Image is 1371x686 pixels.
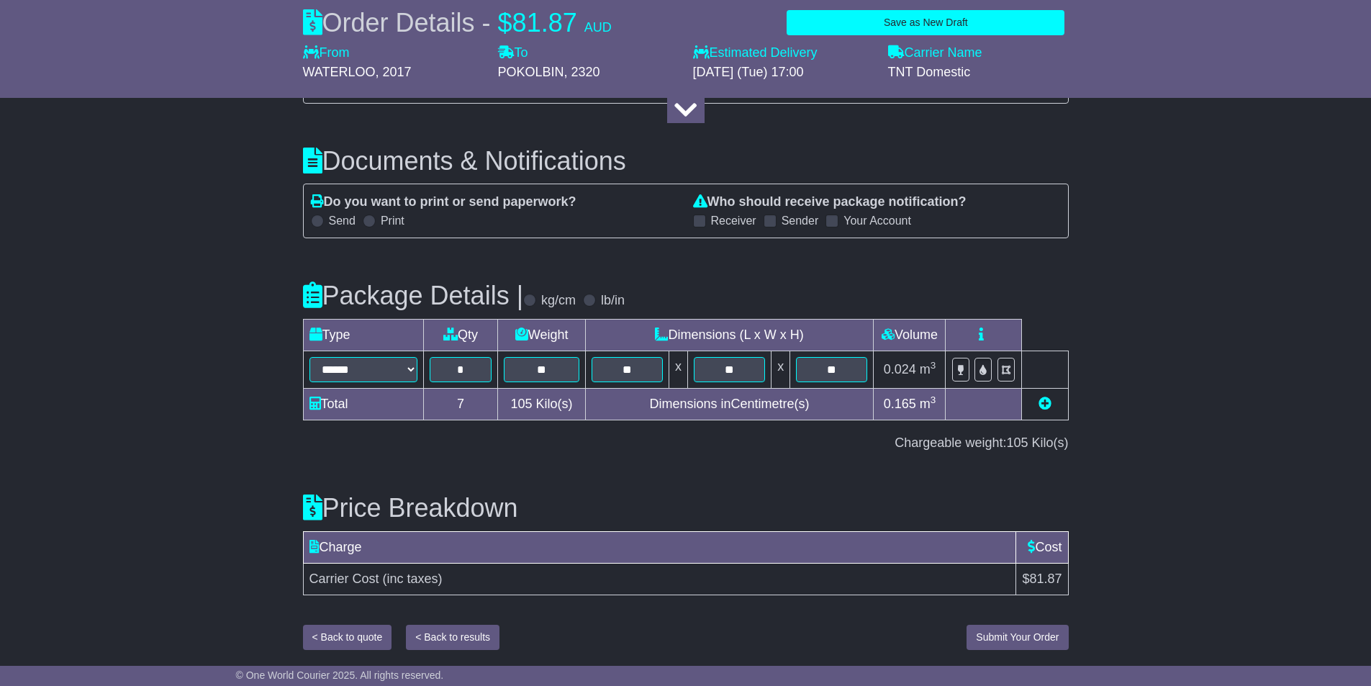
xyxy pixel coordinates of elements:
[1016,531,1068,563] td: Cost
[693,194,967,210] label: Who should receive package notification?
[601,293,625,309] label: lb/in
[1039,397,1051,411] a: Add new item
[303,147,1069,176] h3: Documents & Notifications
[931,360,936,371] sup: 3
[564,65,600,79] span: , 2320
[884,362,916,376] span: 0.024
[303,625,392,650] button: < Back to quote
[498,65,564,79] span: POKOLBIN
[498,8,512,37] span: $
[512,8,577,37] span: 81.87
[884,397,916,411] span: 0.165
[1006,435,1028,450] span: 105
[406,625,499,650] button: < Back to results
[888,45,982,61] label: Carrier Name
[782,214,819,227] label: Sender
[383,572,443,586] span: (inc taxes)
[511,397,533,411] span: 105
[381,214,404,227] label: Print
[693,45,874,61] label: Estimated Delivery
[498,388,585,420] td: Kilo(s)
[303,319,423,351] td: Type
[585,388,874,420] td: Dimensions in Centimetre(s)
[303,435,1069,451] div: Chargeable weight: Kilo(s)
[303,388,423,420] td: Total
[585,319,874,351] td: Dimensions (L x W x H)
[920,362,936,376] span: m
[693,65,874,81] div: [DATE] (Tue) 17:00
[303,45,350,61] label: From
[303,494,1069,523] h3: Price Breakdown
[920,397,936,411] span: m
[787,10,1064,35] button: Save as New Draft
[423,319,498,351] td: Qty
[311,194,576,210] label: Do you want to print or send paperwork?
[303,7,612,38] div: Order Details -
[498,45,528,61] label: To
[541,293,576,309] label: kg/cm
[931,394,936,405] sup: 3
[874,319,946,351] td: Volume
[329,214,356,227] label: Send
[772,351,790,388] td: x
[888,65,1069,81] div: TNT Domestic
[967,625,1068,650] button: Submit Your Order
[303,65,376,79] span: WATERLOO
[843,214,911,227] label: Your Account
[309,572,379,586] span: Carrier Cost
[976,631,1059,643] span: Submit Your Order
[423,388,498,420] td: 7
[376,65,412,79] span: , 2017
[303,281,524,310] h3: Package Details |
[584,20,612,35] span: AUD
[303,531,1016,563] td: Charge
[669,351,687,388] td: x
[236,669,444,681] span: © One World Courier 2025. All rights reserved.
[1022,572,1062,586] span: $81.87
[711,214,756,227] label: Receiver
[498,319,585,351] td: Weight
